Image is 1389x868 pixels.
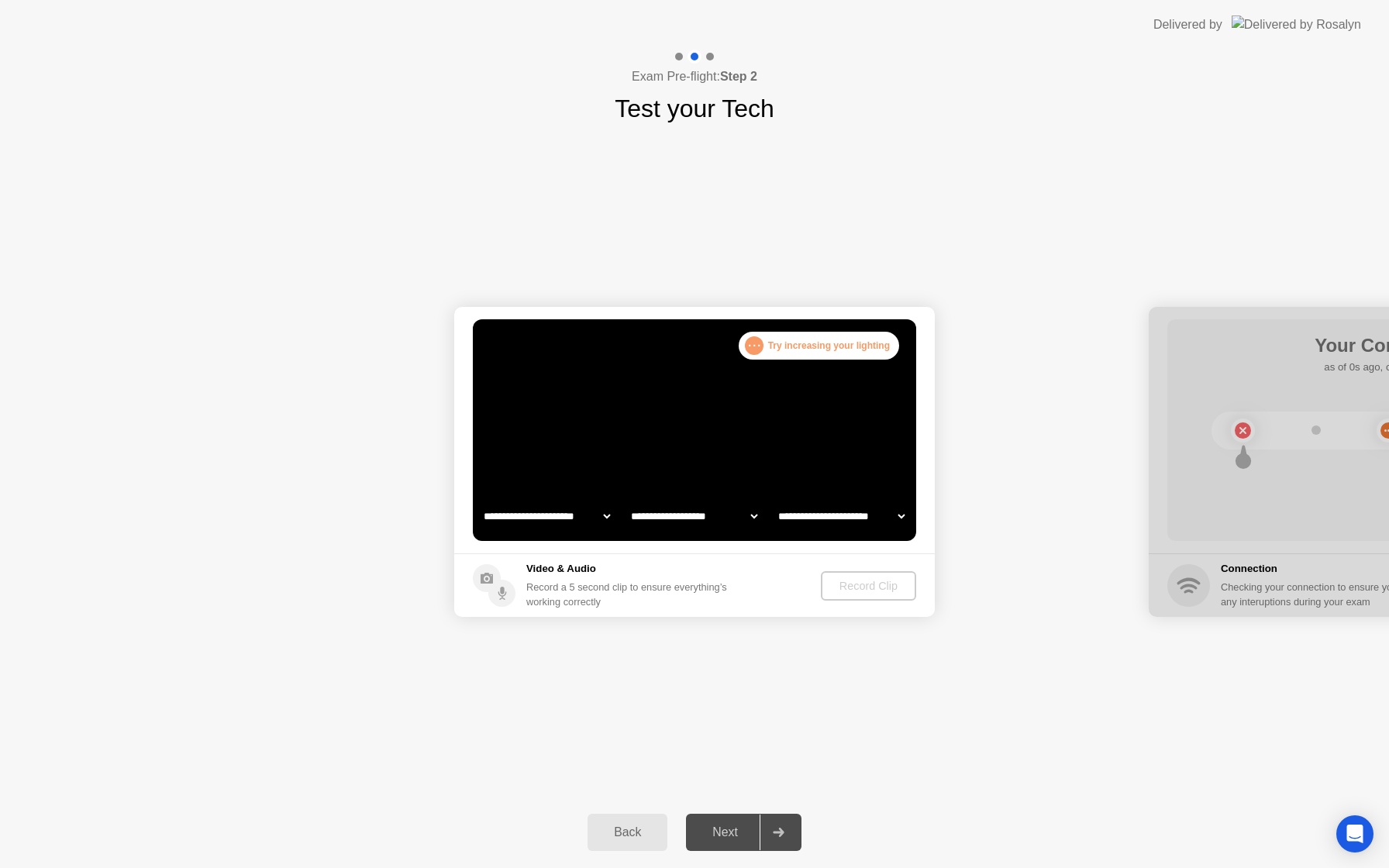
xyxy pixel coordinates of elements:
button: Record Clip [821,571,916,601]
div: . . . [745,336,763,355]
div: Try increasing your lighting [739,332,899,360]
b: Step 2 [720,70,757,83]
h4: Exam Pre-flight: [632,67,757,86]
select: Available cameras [481,501,613,532]
div: Delivered by [1153,15,1222,34]
select: Available microphones [775,501,908,532]
select: Available speakers [628,501,760,532]
div: Record a 5 second clip to ensure everything’s working correctly [526,580,733,609]
h1: Test your Tech [615,90,774,127]
div: Next [691,825,760,839]
h5: Video & Audio [526,561,733,577]
div: Back [592,825,663,839]
button: Back [588,814,667,851]
div: Open Intercom Messenger [1336,815,1373,852]
div: Record Clip [827,580,910,592]
button: Next [686,814,801,851]
img: Delivered by Rosalyn [1232,15,1361,33]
